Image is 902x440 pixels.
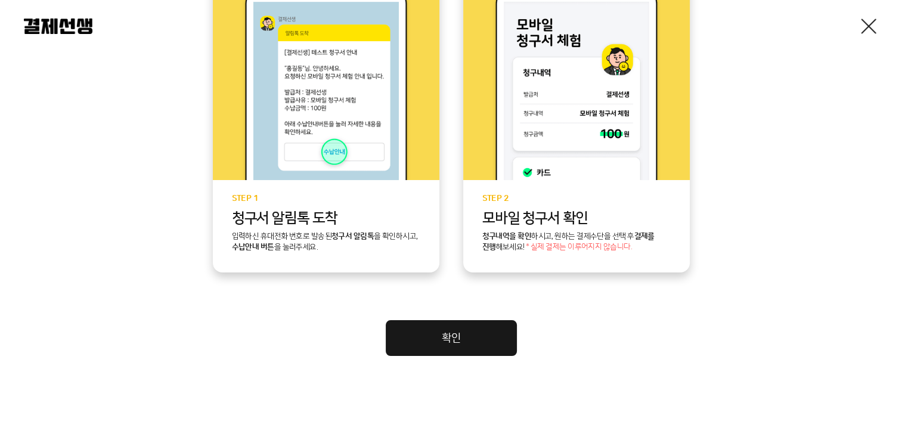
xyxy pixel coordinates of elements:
p: STEP 1 [232,194,420,203]
p: 입력하신 휴대전화 번호로 발송된 을 확인하시고, 을 눌러주세요. [232,231,420,253]
b: 청구내역을 확인 [482,232,532,240]
b: 결제를 진행 [482,232,655,251]
a: 확인 [386,320,517,356]
b: 수납안내 버튼 [232,243,274,251]
span: * 실제 결제는 이루어지지 않습니다. [526,243,632,252]
p: 하시고, 원하는 결제수단을 선택 후 해보세요! [482,231,671,253]
p: 모바일 청구서 확인 [482,210,671,227]
img: 결제선생 [24,18,92,34]
p: STEP 2 [482,194,671,203]
b: 청구서 알림톡 [331,232,374,240]
p: 청구서 알림톡 도착 [232,210,420,227]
